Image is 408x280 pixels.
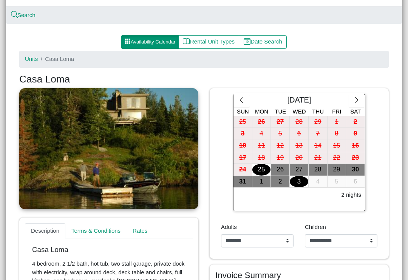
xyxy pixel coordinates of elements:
[290,116,309,128] button: 28
[353,96,360,104] svg: chevron right
[328,152,346,164] button: 22
[305,224,326,230] span: Children
[293,108,306,115] span: Wed
[25,223,65,238] a: Description
[233,116,252,128] button: 25
[309,176,327,188] div: 4
[290,128,309,140] button: 6
[252,164,271,176] div: 25
[328,140,346,152] button: 15
[233,140,252,152] button: 10
[309,176,328,188] button: 4
[346,164,365,176] div: 30
[309,164,327,176] div: 28
[65,223,127,238] a: Terms & Conditions
[332,108,341,115] span: Fri
[309,152,327,164] div: 21
[244,38,251,45] svg: calendar date
[233,128,252,140] div: 3
[350,108,361,115] span: Sat
[25,56,38,62] a: Units
[328,176,346,188] button: 5
[121,35,179,49] button: grid3x3 gap fillAvailability Calendar
[237,108,249,115] span: Sun
[271,140,289,152] div: 12
[271,164,289,176] div: 26
[252,116,271,128] button: 26
[346,116,365,128] div: 2
[233,176,252,188] div: 31
[233,164,252,176] div: 24
[309,128,328,140] button: 7
[233,128,252,140] button: 3
[271,140,290,152] button: 12
[346,152,365,164] button: 23
[221,224,237,230] span: Adults
[125,38,131,44] svg: grid3x3 gap fill
[328,128,346,140] button: 8
[178,35,239,49] button: bookRental Unit Types
[309,128,327,140] div: 7
[309,140,328,152] button: 14
[252,176,271,188] div: 1
[328,164,346,176] button: 29
[271,116,290,128] button: 27
[346,128,365,140] button: 9
[312,108,324,115] span: Thu
[271,152,290,164] button: 19
[271,176,290,188] button: 2
[290,164,309,176] button: 27
[290,176,308,188] div: 3
[45,56,74,62] span: Casa Loma
[250,94,349,108] div: [DATE]
[183,38,190,45] svg: book
[328,116,346,128] button: 1
[290,152,308,164] div: 20
[252,152,271,164] button: 18
[290,152,309,164] button: 20
[346,128,365,140] div: 9
[32,246,185,254] p: Casa Loma
[255,108,268,115] span: Mon
[275,108,286,115] span: Tue
[309,152,328,164] button: 21
[271,164,290,176] button: 26
[271,152,289,164] div: 19
[309,116,328,128] button: 29
[233,94,250,108] button: chevron left
[252,164,271,176] button: 25
[349,94,365,108] button: chevron right
[290,140,309,152] button: 13
[346,140,365,152] button: 16
[12,12,36,18] a: searchSearch
[328,164,346,176] div: 29
[12,12,17,18] svg: search
[309,164,328,176] button: 28
[346,164,365,176] button: 30
[309,140,327,152] div: 14
[238,96,245,104] svg: chevron left
[271,176,289,188] div: 2
[239,35,287,49] button: calendar dateDate Search
[341,191,361,198] h6: 2 nights
[252,128,271,140] div: 4
[252,128,271,140] button: 4
[290,116,308,128] div: 28
[346,176,365,188] button: 6
[328,176,346,188] div: 5
[252,140,271,152] div: 11
[290,176,309,188] button: 3
[290,140,308,152] div: 13
[233,152,252,164] button: 17
[290,164,308,176] div: 27
[127,223,153,238] a: Rates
